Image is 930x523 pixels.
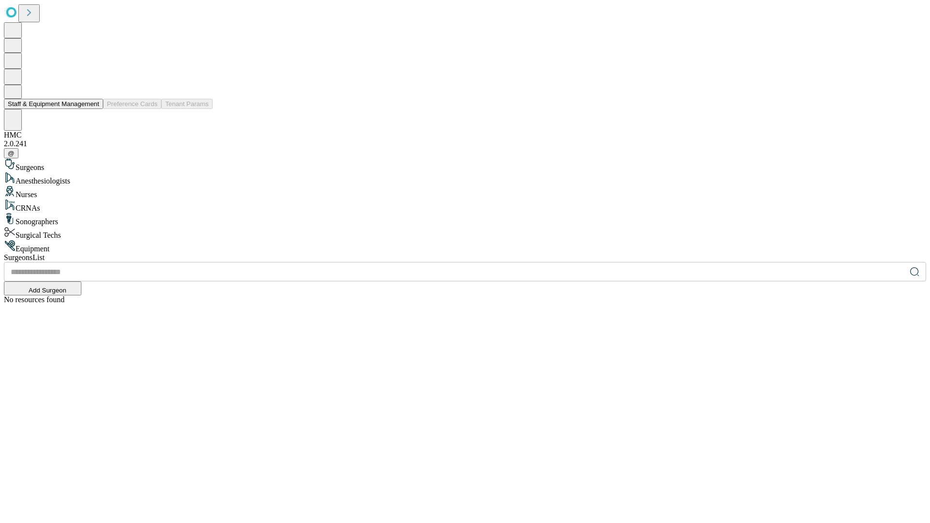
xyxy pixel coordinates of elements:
[161,99,213,109] button: Tenant Params
[4,213,926,226] div: Sonographers
[4,253,926,262] div: Surgeons List
[4,281,81,295] button: Add Surgeon
[8,150,15,157] span: @
[4,199,926,213] div: CRNAs
[4,99,103,109] button: Staff & Equipment Management
[4,185,926,199] div: Nurses
[103,99,161,109] button: Preference Cards
[29,287,66,294] span: Add Surgeon
[4,131,926,139] div: HMC
[4,240,926,253] div: Equipment
[4,139,926,148] div: 2.0.241
[4,295,926,304] div: No resources found
[4,172,926,185] div: Anesthesiologists
[4,226,926,240] div: Surgical Techs
[4,158,926,172] div: Surgeons
[4,148,18,158] button: @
